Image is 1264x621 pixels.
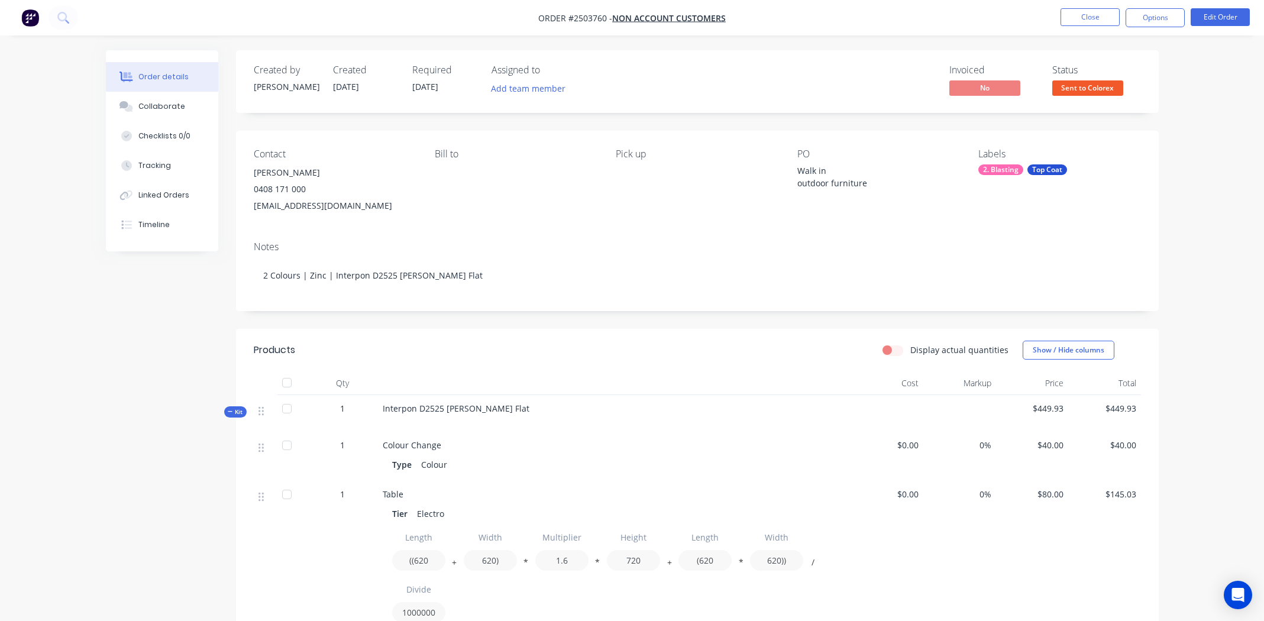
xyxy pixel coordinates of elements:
[138,72,189,82] div: Order details
[392,456,416,473] div: Type
[797,148,959,160] div: PO
[856,488,919,500] span: $0.00
[1001,488,1064,500] span: $80.00
[106,210,218,240] button: Timeline
[464,550,517,571] input: Value
[383,403,529,414] span: Interpon D2525 [PERSON_NAME] Flat
[1001,439,1064,451] span: $40.00
[607,550,660,571] input: Value
[538,12,612,24] span: Order #2503760 -
[1052,80,1123,98] button: Sent to Colorex
[856,439,919,451] span: $0.00
[448,560,460,569] button: +
[392,579,445,600] input: Label
[1023,341,1114,360] button: Show / Hide columns
[664,560,675,569] button: +
[807,560,819,569] button: /
[254,181,416,198] div: 0408 171 000
[138,190,189,200] div: Linked Orders
[910,344,1008,356] label: Display actual quantities
[392,550,445,571] input: Value
[464,527,517,548] input: Label
[928,488,991,500] span: 0%
[106,121,218,151] button: Checklists 0/0
[978,148,1140,160] div: Labels
[254,198,416,214] div: [EMAIL_ADDRESS][DOMAIN_NAME]
[750,550,803,571] input: Value
[678,550,732,571] input: Value
[333,81,359,92] span: [DATE]
[678,527,732,548] input: Label
[138,219,170,230] div: Timeline
[607,527,660,548] input: Label
[106,92,218,121] button: Collaborate
[1061,8,1120,26] button: Close
[392,527,445,548] input: Label
[996,371,1069,395] div: Price
[1073,402,1136,415] span: $449.93
[1068,371,1141,395] div: Total
[106,151,218,180] button: Tracking
[1073,488,1136,500] span: $145.03
[21,9,39,27] img: Factory
[1027,164,1067,175] div: Top Coat
[254,343,295,357] div: Products
[484,80,571,96] button: Add team member
[616,148,778,160] div: Pick up
[254,64,319,76] div: Created by
[851,371,924,395] div: Cost
[254,257,1141,293] div: 2 Colours | Zinc | Interpon D2525 [PERSON_NAME] Flat
[1001,402,1064,415] span: $449.93
[383,489,403,500] span: Table
[412,81,438,92] span: [DATE]
[254,164,416,181] div: [PERSON_NAME]
[333,64,398,76] div: Created
[412,505,449,522] div: Electro
[1126,8,1185,27] button: Options
[1052,80,1123,95] span: Sent to Colorex
[416,456,452,473] div: Colour
[1073,439,1136,451] span: $40.00
[138,131,190,141] div: Checklists 0/0
[138,160,171,171] div: Tracking
[254,148,416,160] div: Contact
[383,439,441,451] span: Colour Change
[978,164,1023,175] div: 2. Blasting
[1224,581,1252,609] div: Open Intercom Messenger
[928,439,991,451] span: 0%
[612,12,726,24] a: Non account customers
[535,527,589,548] input: Label
[254,80,319,93] div: [PERSON_NAME]
[254,241,1141,253] div: Notes
[254,164,416,214] div: [PERSON_NAME]0408 171 000[EMAIL_ADDRESS][DOMAIN_NAME]
[340,439,345,451] span: 1
[492,64,610,76] div: Assigned to
[949,80,1020,95] span: No
[307,371,378,395] div: Qty
[340,402,345,415] span: 1
[535,550,589,571] input: Value
[949,64,1038,76] div: Invoiced
[797,164,945,189] div: Walk in outdoor furniture
[750,527,803,548] input: Label
[106,62,218,92] button: Order details
[106,180,218,210] button: Linked Orders
[492,80,572,96] button: Add team member
[340,488,345,500] span: 1
[138,101,185,112] div: Collaborate
[435,148,597,160] div: Bill to
[1052,64,1141,76] div: Status
[392,505,412,522] div: Tier
[923,371,996,395] div: Markup
[412,64,477,76] div: Required
[224,406,247,418] div: Kit
[228,407,243,416] span: Kit
[1191,8,1250,26] button: Edit Order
